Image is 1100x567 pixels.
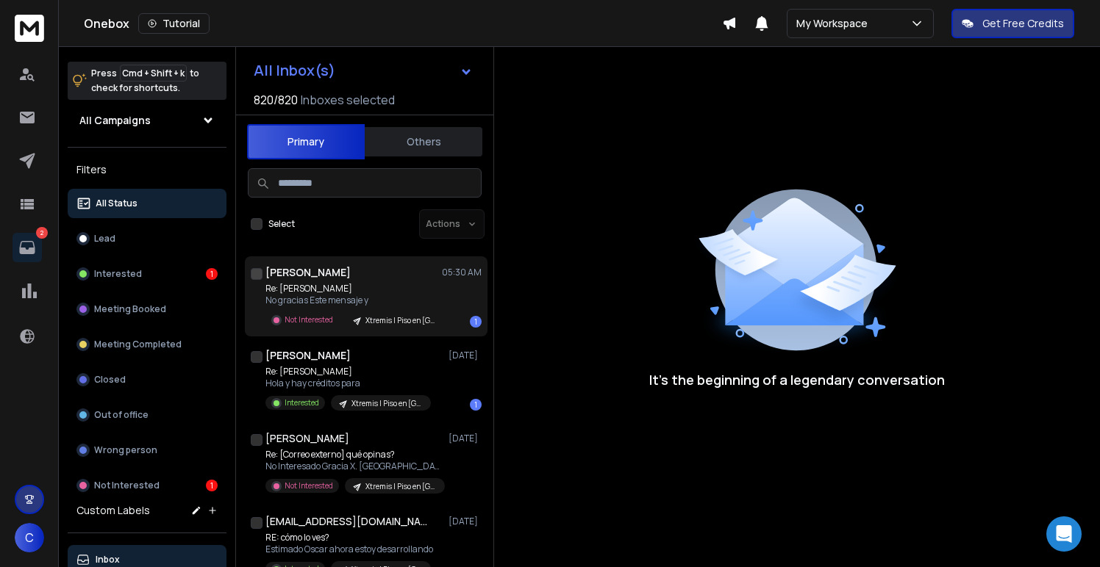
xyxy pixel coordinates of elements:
p: Hola y hay créditos para [265,378,431,389]
p: Not Interested [285,314,333,325]
p: All Status [96,198,137,209]
button: Lead [68,224,226,253]
button: All Inbox(s) [242,56,485,85]
p: 05:30 AM [442,267,482,278]
p: Not Interested [94,480,160,491]
p: [DATE] [449,516,482,527]
p: Interested [285,397,319,408]
button: Others [365,126,482,158]
div: Onebox [84,13,722,34]
p: RE: cómo lo ves? [265,532,433,543]
button: C [15,523,44,552]
span: 820 / 820 [254,91,298,109]
h1: [PERSON_NAME] [265,431,349,446]
h1: [EMAIL_ADDRESS][DOMAIN_NAME] [265,514,427,529]
button: All Campaigns [68,106,226,135]
h1: [PERSON_NAME] [265,348,351,363]
p: Re: [PERSON_NAME] [265,283,442,295]
p: Wrong person [94,444,157,456]
p: [DATE] [449,433,482,444]
label: Select [268,218,295,230]
button: Out of office [68,400,226,430]
button: Meeting Completed [68,330,226,359]
h3: Custom Labels [76,503,150,518]
button: Primary [247,124,365,159]
button: Closed [68,365,226,394]
div: Open Intercom Messenger [1046,516,1082,552]
a: 2 [12,233,42,262]
button: Wrong person [68,436,226,465]
p: Meeting Completed [94,339,182,350]
h3: Inboxes selected [301,91,395,109]
button: Interested1 [68,259,226,289]
button: Not Interested1 [68,471,226,500]
p: Press to check for shortcuts. [91,66,199,95]
h1: All Campaigns [79,113,151,128]
p: Inbox [96,554,120,566]
p: Re: [Correo externo] qué opinas? [265,449,442,461]
p: Xtremis | Piso en [GEOGRAPHIC_DATA] #1 | [GEOGRAPHIC_DATA] [365,481,436,492]
span: Cmd + Shift + k [120,65,187,82]
p: Interested [94,268,142,280]
button: Tutorial [138,13,210,34]
div: 1 [470,316,482,328]
p: Estimado Oscar ahora estoy desarrollando [265,543,433,555]
p: 2 [36,227,48,239]
button: Meeting Booked [68,295,226,324]
button: All Status [68,189,226,218]
div: 1 [206,480,218,491]
div: 1 [470,399,482,411]
p: Lead [94,233,115,245]
p: Closed [94,374,126,386]
div: 1 [206,268,218,280]
h3: Filters [68,159,226,180]
p: My Workspace [796,16,874,31]
p: No Interesado Gracia X. [GEOGRAPHIC_DATA] [265,461,442,472]
p: It’s the beginning of a legendary conversation [649,369,945,390]
h1: All Inbox(s) [254,63,335,78]
p: Not Interested [285,480,333,491]
h1: [PERSON_NAME] [265,265,351,280]
p: [DATE] [449,350,482,361]
p: Out of office [94,409,149,421]
p: No gracias Este mensaje y [265,295,442,306]
p: Xtremis | Piso en [GEOGRAPHIC_DATA] #1 | Latam [365,315,436,326]
p: Re: [PERSON_NAME] [265,366,431,378]
p: Meeting Booked [94,303,166,315]
button: Get Free Credits [951,9,1074,38]
p: Get Free Credits [982,16,1064,31]
p: Xtremis | Piso en [GEOGRAPHIC_DATA] #1 | Latam [351,398,422,409]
